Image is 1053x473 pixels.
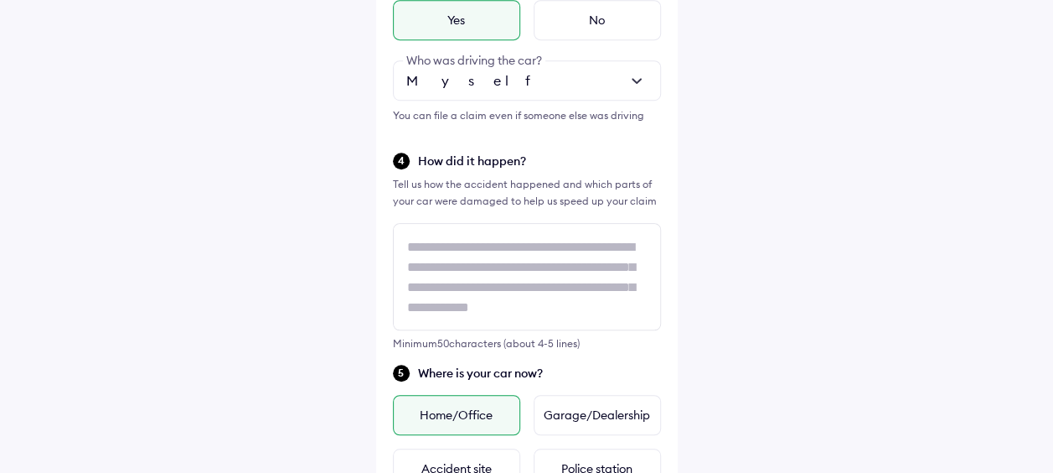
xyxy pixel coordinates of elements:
span: How did it happen? [418,153,661,169]
div: You can file a claim even if someone else was driving [393,107,661,124]
div: Minimum 50 characters (about 4-5 lines) [393,337,661,350]
span: Myself [406,72,545,89]
span: Where is your car now? [418,365,661,382]
div: Garage/Dealership [534,395,661,435]
div: Tell us how the accident happened and which parts of your car were damaged to help us speed up yo... [393,176,661,210]
div: Home/Office [393,395,520,435]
